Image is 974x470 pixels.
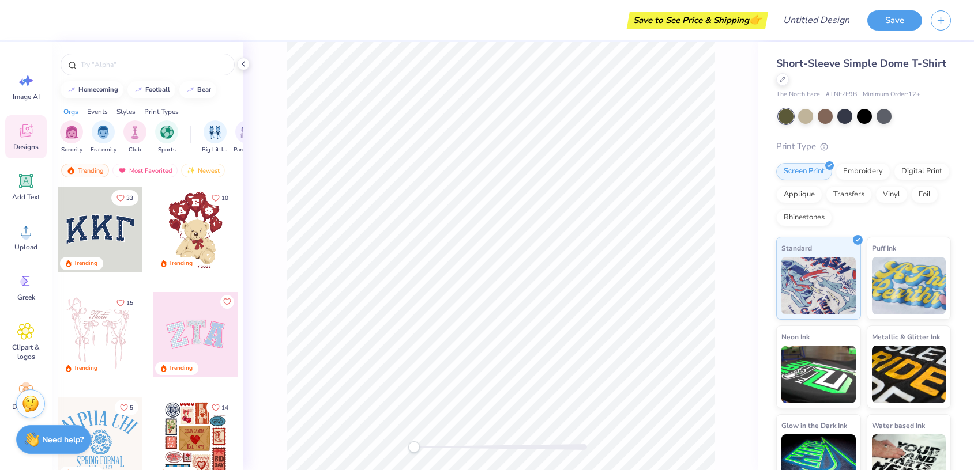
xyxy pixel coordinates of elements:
[206,190,234,206] button: Like
[872,331,940,343] span: Metallic & Glitter Ink
[129,146,141,154] span: Club
[894,163,950,180] div: Digital Print
[234,120,260,154] button: filter button
[774,9,859,32] input: Untitled Design
[115,400,138,415] button: Like
[123,120,146,154] button: filter button
[781,331,810,343] span: Neon Ink
[221,405,228,411] span: 14
[127,81,175,98] button: football
[144,107,179,117] div: Print Types
[169,364,193,373] div: Trending
[155,120,178,154] button: filter button
[863,90,920,100] span: Minimum Order: 12 +
[776,186,822,203] div: Applique
[17,293,35,302] span: Greek
[872,257,946,314] img: Puff Ink
[630,12,765,29] div: Save to See Price & Shipping
[80,59,227,70] input: Try "Alpha"
[14,242,37,252] span: Upload
[202,120,228,154] button: filter button
[209,126,221,139] img: Big Little Reveal Image
[60,120,83,154] button: filter button
[826,90,857,100] span: # TNFZE9B
[7,343,45,361] span: Clipart & logos
[179,81,216,98] button: bear
[186,86,195,93] img: trend_line.gif
[67,86,76,93] img: trend_line.gif
[112,164,178,177] div: Most Favorited
[116,107,136,117] div: Styles
[91,146,116,154] span: Fraternity
[776,56,946,70] span: Short-Sleeve Simple Dome T-Shirt
[61,81,123,98] button: homecoming
[91,120,116,154] div: filter for Fraternity
[13,92,40,101] span: Image AI
[749,13,762,26] span: 👉
[197,86,211,93] div: bear
[60,120,83,154] div: filter for Sorority
[87,107,108,117] div: Events
[202,120,228,154] div: filter for Big Little Reveal
[220,295,234,309] button: Like
[91,120,116,154] button: filter button
[234,146,260,154] span: Parent's Weekend
[66,166,76,175] img: trending.gif
[781,346,856,403] img: Neon Ink
[65,126,78,139] img: Sorority Image
[186,166,195,175] img: newest.gif
[202,146,228,154] span: Big Little Reveal
[12,402,40,411] span: Decorate
[123,120,146,154] div: filter for Club
[61,146,82,154] span: Sorority
[118,166,127,175] img: most_fav.gif
[181,164,225,177] div: Newest
[781,242,812,254] span: Standard
[206,400,234,415] button: Like
[875,186,908,203] div: Vinyl
[12,192,40,202] span: Add Text
[221,195,228,201] span: 10
[160,126,174,139] img: Sports Image
[872,242,896,254] span: Puff Ink
[234,120,260,154] div: filter for Parent's Weekend
[130,405,133,411] span: 5
[129,126,141,139] img: Club Image
[134,86,143,93] img: trend_line.gif
[158,146,176,154] span: Sports
[872,419,925,431] span: Water based Ink
[126,195,133,201] span: 33
[776,209,832,226] div: Rhinestones
[776,140,951,153] div: Print Type
[111,190,138,206] button: Like
[867,10,922,31] button: Save
[408,441,420,453] div: Accessibility label
[111,295,138,310] button: Like
[74,259,97,268] div: Trending
[240,126,254,139] img: Parent's Weekend Image
[42,434,84,445] strong: Need help?
[97,126,110,139] img: Fraternity Image
[63,107,78,117] div: Orgs
[911,186,938,203] div: Foil
[74,364,97,373] div: Trending
[145,86,170,93] div: football
[61,164,109,177] div: Trending
[13,142,39,151] span: Designs
[836,163,890,180] div: Embroidery
[155,120,178,154] div: filter for Sports
[776,90,820,100] span: The North Face
[781,257,856,314] img: Standard
[826,186,872,203] div: Transfers
[872,346,946,403] img: Metallic & Glitter Ink
[169,259,193,268] div: Trending
[126,300,133,306] span: 15
[78,86,118,93] div: homecoming
[781,419,847,431] span: Glow in the Dark Ink
[776,163,832,180] div: Screen Print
